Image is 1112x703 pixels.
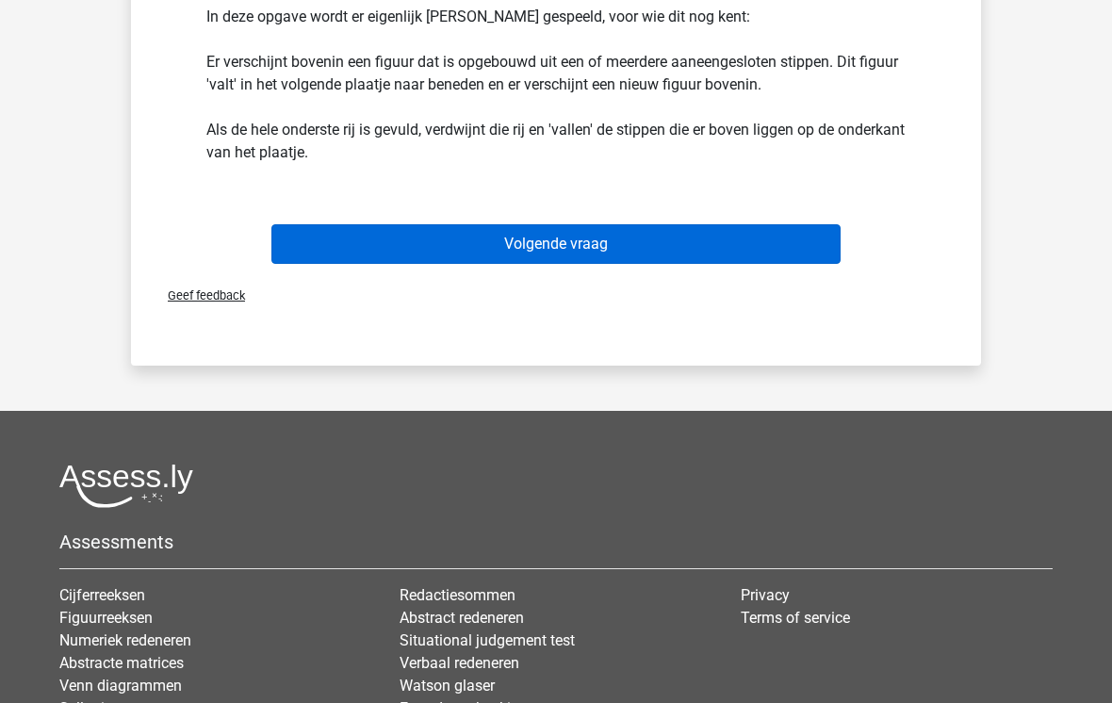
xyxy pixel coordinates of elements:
[59,531,1053,554] h5: Assessments
[741,587,790,605] a: Privacy
[400,678,495,695] a: Watson glaser
[400,655,519,673] a: Verbaal redeneren
[741,610,850,628] a: Terms of service
[153,289,245,303] span: Geef feedback
[271,225,842,265] button: Volgende vraag
[59,655,184,673] a: Abstracte matrices
[59,465,193,509] img: Assessly logo
[59,632,191,650] a: Numeriek redeneren
[59,678,182,695] a: Venn diagrammen
[59,610,153,628] a: Figuurreeksen
[400,587,515,605] a: Redactiesommen
[400,610,524,628] a: Abstract redeneren
[400,632,575,650] a: Situational judgement test
[59,587,145,605] a: Cijferreeksen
